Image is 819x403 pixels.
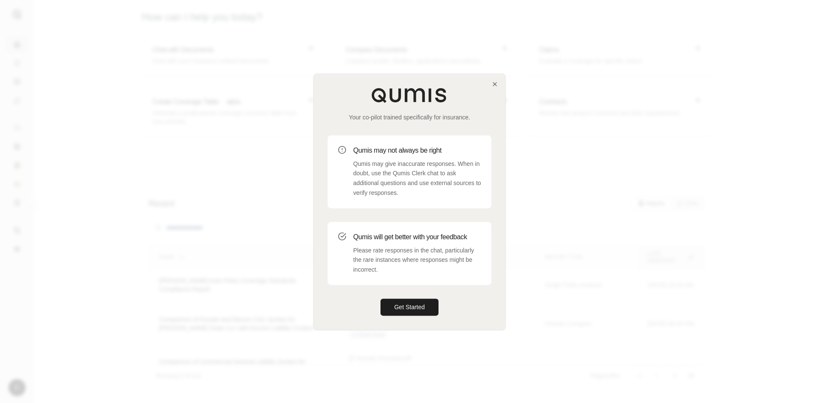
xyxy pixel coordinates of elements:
[328,113,491,122] p: Your co-pilot trained specifically for insurance.
[380,299,439,316] button: Get Started
[371,87,448,103] img: Qumis Logo
[353,246,481,275] p: Please rate responses in the chat, particularly the rare instances where responses might be incor...
[353,159,481,198] p: Qumis may give inaccurate responses. When in doubt, use the Qumis Clerk chat to ask additional qu...
[353,145,481,156] h3: Qumis may not always be right
[353,232,481,242] h3: Qumis will get better with your feedback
